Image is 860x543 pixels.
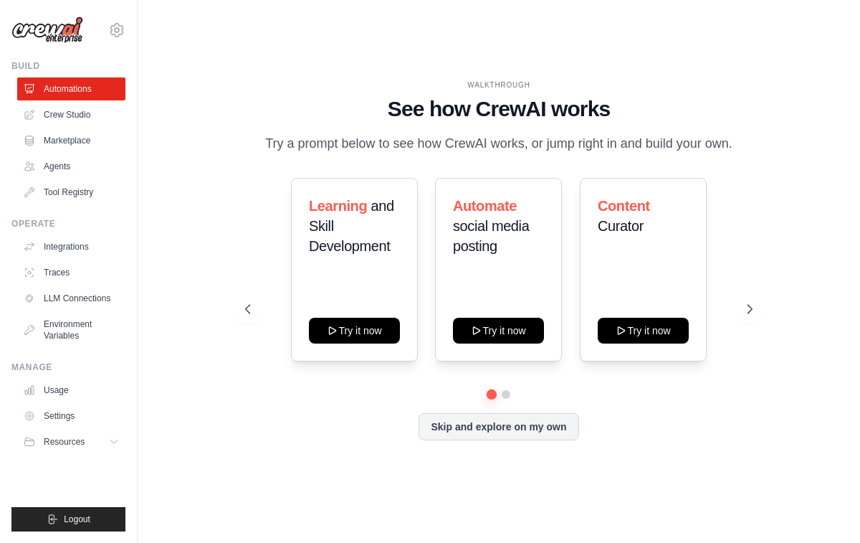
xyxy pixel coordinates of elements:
[11,362,125,373] div: Manage
[453,318,544,344] button: Try it now
[11,60,125,72] div: Build
[245,96,752,122] h1: See how CrewAI works
[258,133,740,154] p: Try a prompt below to see how CrewAI works, or jump right in and build your own.
[17,235,125,258] a: Integrations
[17,181,125,204] a: Tool Registry
[17,261,125,284] a: Traces
[17,77,125,100] a: Automations
[17,155,125,178] a: Agents
[419,413,578,440] button: Skip and explore on my own
[453,218,529,254] span: social media posting
[17,103,125,126] a: Crew Studio
[245,80,752,90] div: WALKTHROUGH
[11,507,125,532] button: Logout
[64,514,90,525] span: Logout
[11,16,83,44] img: Logo
[598,218,644,234] span: Curator
[11,218,125,230] div: Operate
[598,198,650,214] span: Content
[17,129,125,152] a: Marketplace
[17,405,125,428] a: Settings
[453,198,517,214] span: Automate
[309,198,367,214] span: Learning
[17,379,125,402] a: Usage
[17,287,125,310] a: LLM Connections
[17,430,125,453] button: Resources
[598,318,689,344] button: Try it now
[309,198,394,254] span: and Skill Development
[44,436,85,448] span: Resources
[17,313,125,347] a: Environment Variables
[309,318,400,344] button: Try it now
